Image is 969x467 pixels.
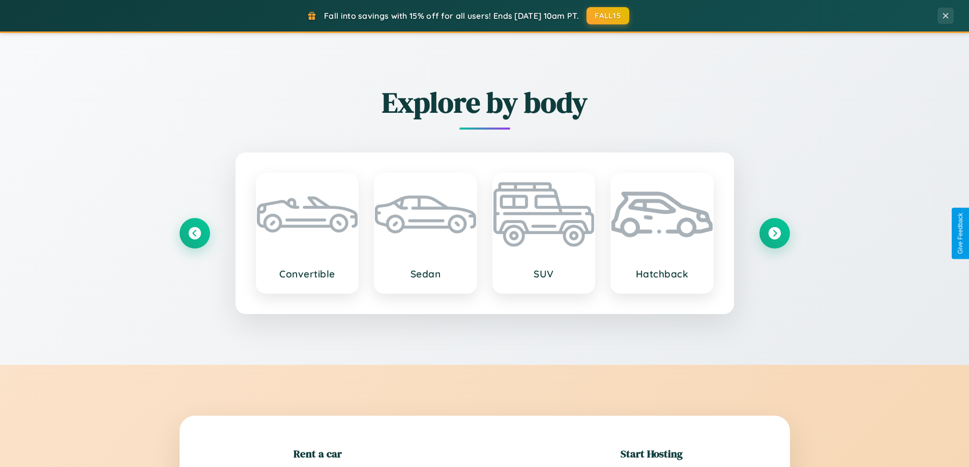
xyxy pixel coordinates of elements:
[504,268,584,280] h3: SUV
[957,213,964,254] div: Give Feedback
[622,268,702,280] h3: Hatchback
[180,83,790,122] h2: Explore by body
[324,11,579,21] span: Fall into savings with 15% off for all users! Ends [DATE] 10am PT.
[621,446,683,461] h2: Start Hosting
[586,7,629,24] button: FALL15
[385,268,466,280] h3: Sedan
[293,446,342,461] h2: Rent a car
[267,268,348,280] h3: Convertible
